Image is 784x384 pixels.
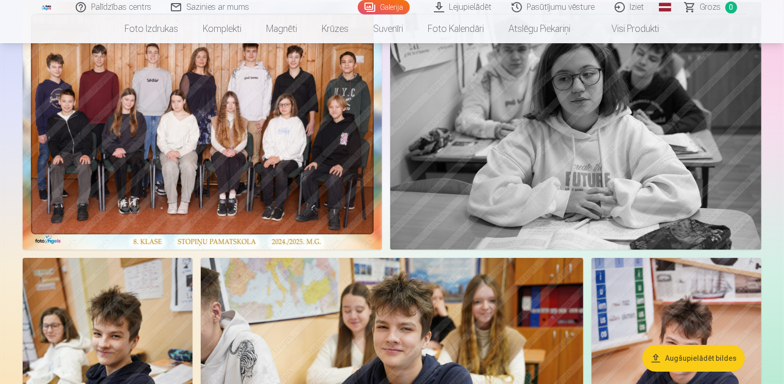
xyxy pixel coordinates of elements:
a: Atslēgu piekariņi [497,14,583,43]
span: Grozs [700,1,721,13]
img: /fa1 [41,4,53,10]
a: Foto izdrukas [113,14,191,43]
a: Krūzes [310,14,361,43]
span: 0 [725,2,737,13]
a: Komplekti [191,14,254,43]
a: Suvenīri [361,14,416,43]
a: Foto kalendāri [416,14,497,43]
a: Visi produkti [583,14,672,43]
a: Magnēti [254,14,310,43]
button: Augšupielādēt bildes [642,345,745,372]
